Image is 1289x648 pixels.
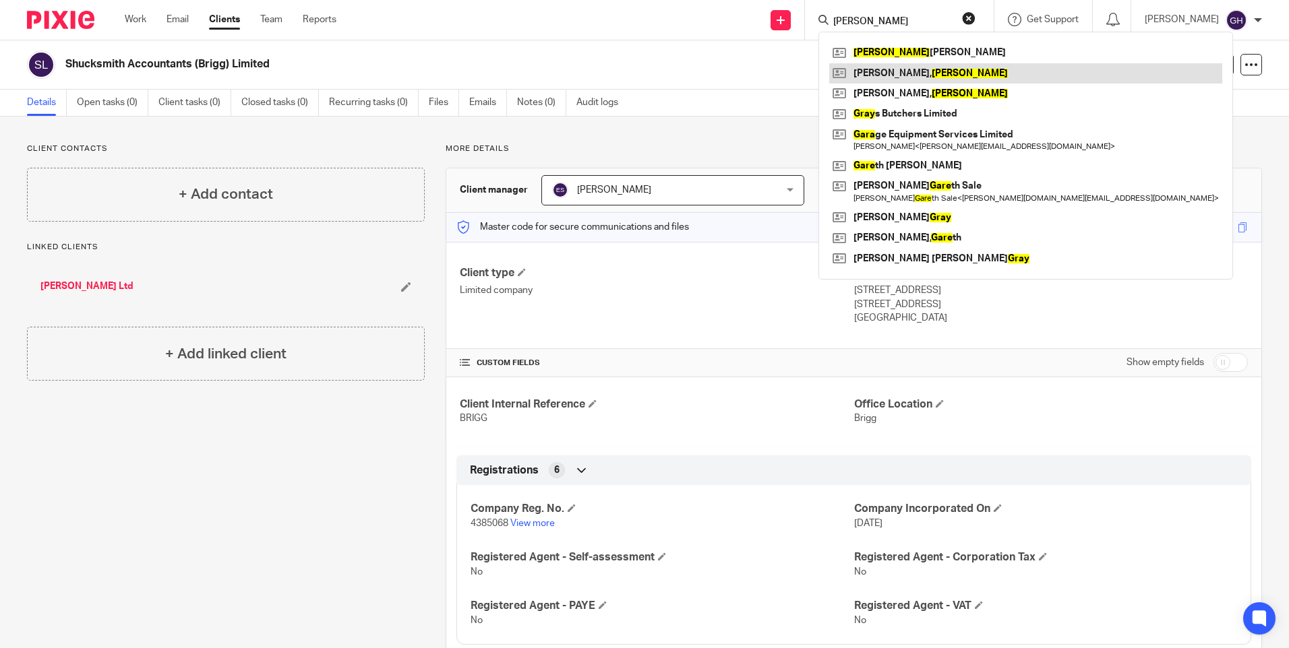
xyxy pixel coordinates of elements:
p: Master code for secure communications and files [456,220,689,234]
a: Audit logs [576,90,628,116]
h3: Client manager [460,183,528,197]
h4: Registered Agent - PAYE [471,599,853,613]
h4: Client type [460,266,853,280]
img: svg%3E [27,51,55,79]
a: [PERSON_NAME] Ltd [40,280,133,293]
a: Details [27,90,67,116]
span: No [854,567,866,577]
img: svg%3E [1226,9,1247,31]
h4: + Add linked client [165,344,287,364]
h4: Registered Agent - Self-assessment [471,550,853,564]
span: No [471,616,483,625]
a: Closed tasks (0) [241,90,319,116]
button: Clear [962,11,976,25]
a: Emails [469,90,507,116]
h4: Company Incorporated On [854,502,1237,516]
p: [STREET_ADDRESS] [854,284,1248,297]
p: Linked clients [27,242,425,253]
span: [PERSON_NAME] [577,185,651,195]
a: Work [125,13,146,26]
a: Email [167,13,189,26]
a: Notes (0) [517,90,566,116]
span: Get Support [1027,15,1079,24]
span: 6 [554,463,560,477]
h4: Registered Agent - VAT [854,599,1237,613]
span: Brigg [854,414,876,423]
a: Team [260,13,282,26]
h4: Registered Agent - Corporation Tax [854,550,1237,564]
span: Registrations [470,463,539,478]
h4: Company Reg. No. [471,502,853,516]
h4: + Add contact [179,184,273,205]
a: Reports [303,13,336,26]
a: View more [510,519,555,528]
p: [STREET_ADDRESS] [854,298,1248,311]
a: Files [429,90,459,116]
h2: Shucksmith Accountants (Brigg) Limited [65,57,876,71]
a: Client tasks (0) [158,90,231,116]
span: BRIGG [460,414,487,423]
a: Clients [209,13,240,26]
img: svg%3E [552,182,568,198]
p: [PERSON_NAME] [1145,13,1219,26]
label: Show empty fields [1127,356,1204,369]
span: [DATE] [854,519,882,528]
h4: Client Internal Reference [460,397,853,412]
p: More details [446,143,1262,154]
span: No [471,567,483,577]
a: Open tasks (0) [77,90,148,116]
img: Pixie [27,11,94,29]
p: Limited company [460,284,853,297]
h4: CUSTOM FIELDS [460,358,853,368]
span: No [854,616,866,625]
p: [GEOGRAPHIC_DATA] [854,311,1248,325]
input: Search [832,16,953,28]
h4: Office Location [854,397,1248,412]
span: 4385068 [471,519,508,528]
p: Client contacts [27,143,425,154]
a: Recurring tasks (0) [329,90,419,116]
